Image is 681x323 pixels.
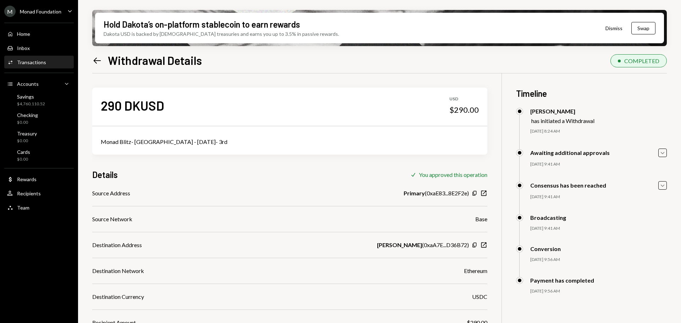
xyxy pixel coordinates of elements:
[17,45,30,51] div: Inbox
[4,201,74,214] a: Team
[530,225,667,232] div: [DATE] 9:41 AM
[92,215,132,223] div: Source Network
[17,149,30,155] div: Cards
[17,119,38,126] div: $0.00
[17,156,30,162] div: $0.00
[377,241,422,249] b: [PERSON_NAME]
[624,57,659,64] div: COMPLETED
[92,267,144,275] div: Destination Network
[17,130,37,137] div: Treasury
[104,18,300,30] div: Hold Dakota’s on-platform stablecoin to earn rewards
[92,169,118,180] h3: Details
[4,187,74,200] a: Recipients
[631,22,655,34] button: Swap
[4,27,74,40] a: Home
[597,20,631,37] button: Dismiss
[101,98,164,113] div: 290 DKUSD
[475,215,487,223] div: Base
[17,138,37,144] div: $0.00
[4,77,74,90] a: Accounts
[92,189,130,197] div: Source Address
[4,147,74,164] a: Cards$0.00
[92,293,144,301] div: Destination Currency
[530,128,667,134] div: [DATE] 8:24 AM
[530,245,561,252] div: Conversion
[4,110,74,127] a: Checking$0.00
[516,88,667,99] h3: Timeline
[17,59,46,65] div: Transactions
[4,173,74,185] a: Rewards
[17,81,39,87] div: Accounts
[4,56,74,68] a: Transactions
[472,293,487,301] div: USDC
[419,171,487,178] div: You approved this operation
[4,128,74,145] a: Treasury$0.00
[530,214,566,221] div: Broadcasting
[530,277,594,284] div: Payment has completed
[92,241,142,249] div: Destination Address
[101,138,479,146] div: Monad Blitz- [GEOGRAPHIC_DATA] - [DATE]- 3rd
[449,96,479,102] div: USD
[17,94,45,100] div: Savings
[530,149,610,156] div: Awaiting additional approvals
[530,182,606,189] div: Consensus has been reached
[404,189,469,197] div: ( 0xaE83...8E2F2e )
[530,288,667,294] div: [DATE] 9:56 AM
[17,112,38,118] div: Checking
[531,117,594,124] div: has initiated a Withdrawal
[464,267,487,275] div: Ethereum
[17,205,29,211] div: Team
[4,6,16,17] div: M
[530,161,667,167] div: [DATE] 9:41 AM
[17,31,30,37] div: Home
[530,257,667,263] div: [DATE] 9:56 AM
[377,241,469,249] div: ( 0xaA7E...D36B72 )
[104,30,339,38] div: Dakota USD is backed by [DEMOGRAPHIC_DATA] treasuries and earns you up to 3.5% in passive rewards.
[17,101,45,107] div: $4,760,110.52
[20,9,61,15] div: Monad Foundation
[530,194,667,200] div: [DATE] 9:41 AM
[17,176,37,182] div: Rewards
[108,53,202,67] h1: Withdrawal Details
[530,108,594,115] div: [PERSON_NAME]
[17,190,41,196] div: Recipients
[4,91,74,108] a: Savings$4,760,110.52
[404,189,425,197] b: Primary
[4,41,74,54] a: Inbox
[449,105,479,115] div: $290.00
